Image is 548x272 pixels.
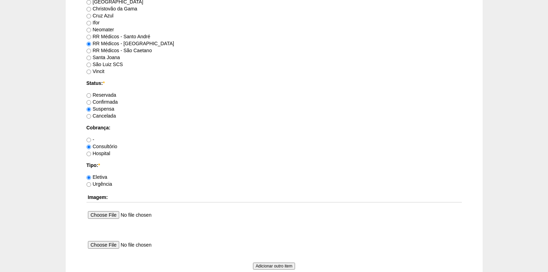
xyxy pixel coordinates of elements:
[87,145,91,149] input: Consultório
[87,175,91,180] input: Eletiva
[87,20,100,25] label: Ifor
[87,69,105,74] label: Vincit
[103,80,105,86] span: Este campo é obrigatório.
[87,113,116,119] label: Cancelada
[87,63,91,67] input: São Luiz SCS
[87,99,118,105] label: Confirmada
[87,62,123,67] label: São Luiz SCS
[87,80,462,87] label: Status:
[87,49,91,53] input: RR Médicos - São Caetano
[87,56,91,60] input: Santa Joana
[87,70,91,74] input: Vincit
[87,14,91,18] input: Cruz Azul
[87,107,91,112] input: Suspensa
[87,151,111,156] label: Hospital
[87,41,174,46] label: RR Médicos - [GEOGRAPHIC_DATA]
[253,263,295,270] input: Adicionar outro item
[87,137,95,142] label: -
[87,192,462,202] th: Imagem:
[87,27,114,32] label: Neomater
[87,34,150,39] label: RR Médicos - Santo André
[87,48,152,53] label: RR Médicos - São Caetano
[87,138,91,142] input: -
[87,7,91,11] input: Christovão da Gama
[87,28,91,32] input: Neomater
[87,21,91,25] input: Ifor
[87,182,91,187] input: Urgência
[87,106,114,112] label: Suspensa
[87,100,91,105] input: Confirmada
[87,93,91,98] input: Reservada
[87,114,91,119] input: Cancelada
[87,144,117,149] label: Consultório
[87,13,114,18] label: Cruz Azul
[87,174,107,180] label: Eletiva
[87,35,91,39] input: RR Médicos - Santo André
[87,55,120,60] label: Santa Joana
[87,181,112,187] label: Urgência
[87,124,462,131] label: Cobrança:
[87,162,462,169] label: Tipo:
[87,92,116,98] label: Reservada
[98,162,100,168] span: Este campo é obrigatório.
[87,42,91,46] input: RR Médicos - [GEOGRAPHIC_DATA]
[87,6,137,11] label: Christovão da Gama
[87,152,91,156] input: Hospital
